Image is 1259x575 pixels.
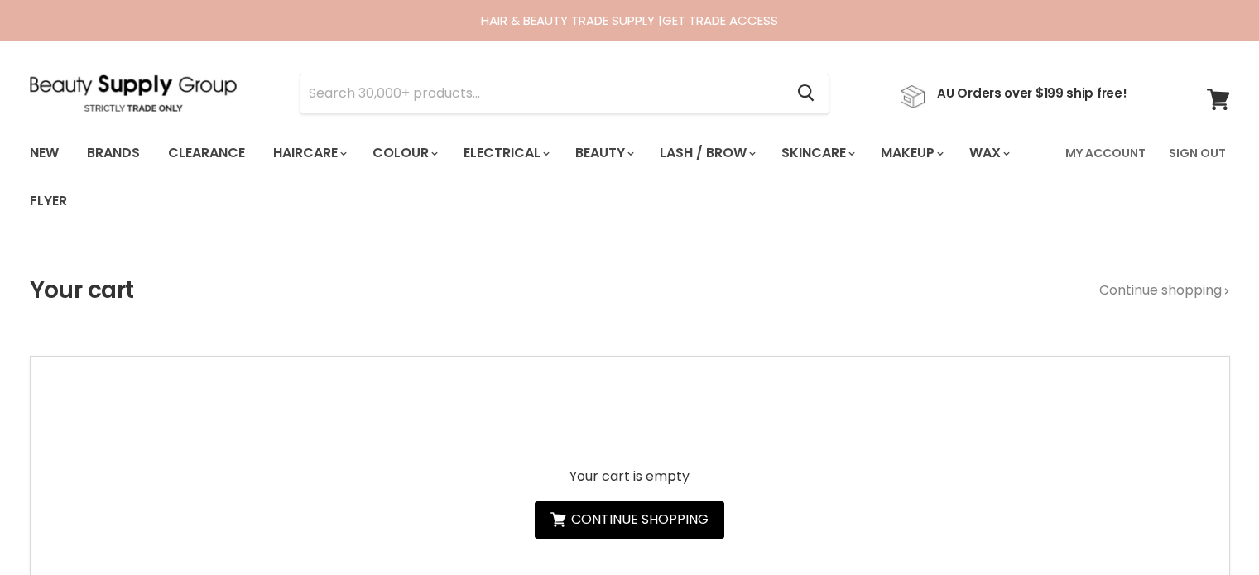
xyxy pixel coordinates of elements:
[17,136,71,170] a: New
[1055,136,1156,170] a: My Account
[662,12,778,29] a: GET TRADE ACCESS
[156,136,257,170] a: Clearance
[769,136,865,170] a: Skincare
[300,74,829,113] form: Product
[1159,136,1236,170] a: Sign Out
[647,136,766,170] a: Lash / Brow
[300,74,785,113] input: Search
[9,12,1251,29] div: HAIR & BEAUTY TRADE SUPPLY |
[9,129,1251,225] nav: Main
[451,136,560,170] a: Electrical
[535,501,724,539] a: Continue shopping
[17,129,1055,225] ul: Main menu
[17,184,79,218] a: Flyer
[535,469,724,484] p: Your cart is empty
[785,74,829,113] button: Search
[563,136,644,170] a: Beauty
[1176,497,1242,558] iframe: Gorgias live chat messenger
[868,136,954,170] a: Makeup
[74,136,152,170] a: Brands
[957,136,1020,170] a: Wax
[360,136,448,170] a: Colour
[261,136,357,170] a: Haircare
